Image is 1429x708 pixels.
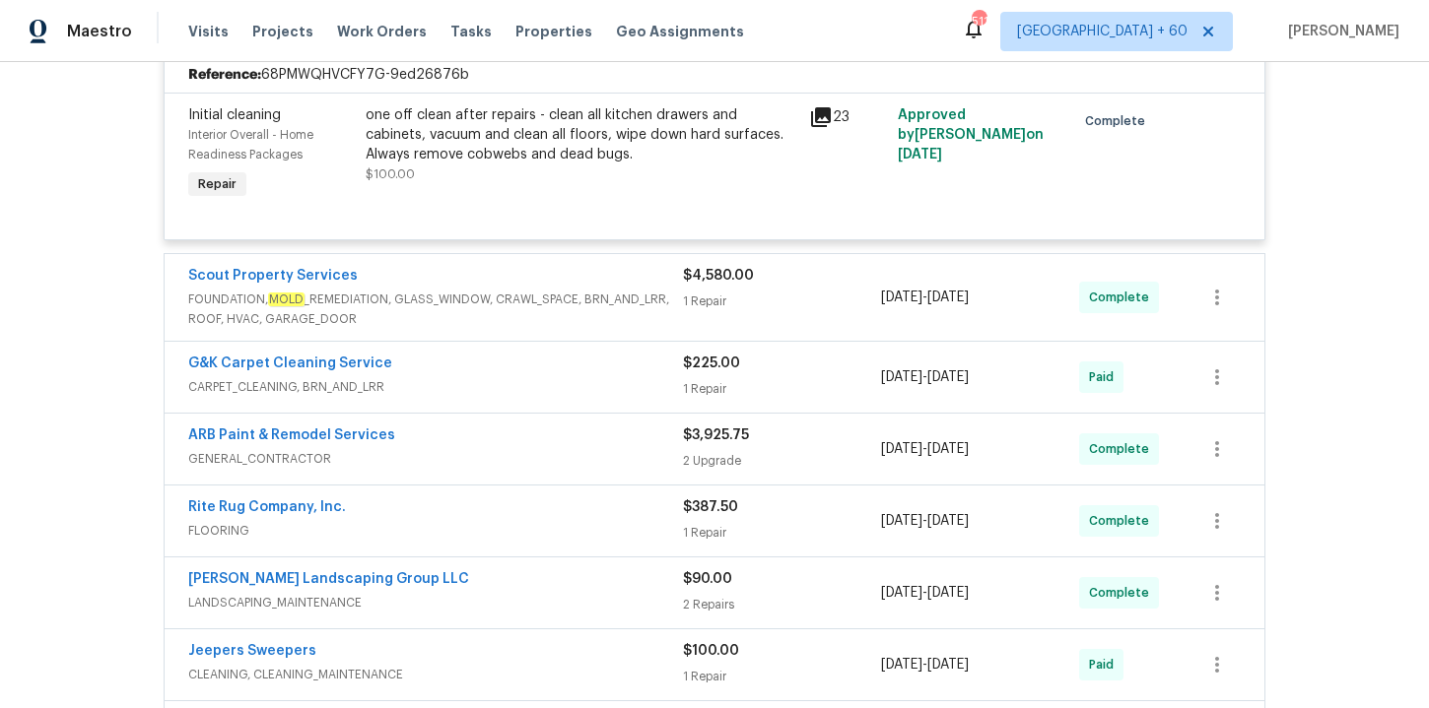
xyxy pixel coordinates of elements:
span: Initial cleaning [188,108,281,122]
span: [DATE] [881,658,922,672]
span: [DATE] [881,290,922,304]
span: Complete [1085,111,1153,131]
span: Properties [515,22,592,41]
span: [DATE] [927,658,969,672]
span: - [881,288,969,307]
span: Geo Assignments [616,22,744,41]
span: [DATE] [927,442,969,456]
div: 1 Repair [683,291,881,311]
span: - [881,439,969,459]
span: - [881,511,969,531]
span: [GEOGRAPHIC_DATA] + 60 [1017,22,1188,41]
div: 511 [972,12,986,32]
span: $4,580.00 [683,269,754,283]
span: $100.00 [366,168,415,180]
b: Reference: [188,65,261,85]
a: Scout Property Services [188,269,358,283]
a: ARB Paint & Remodel Services [188,428,395,442]
span: [DATE] [881,586,922,600]
span: [PERSON_NAME] [1280,22,1399,41]
span: Paid [1089,655,1122,675]
span: Complete [1089,439,1157,459]
a: [PERSON_NAME] Landscaping Group LLC [188,572,469,586]
span: LANDSCAPING_MAINTENANCE [188,593,683,612]
span: [DATE] [927,586,969,600]
div: one off clean after repairs - clean all kitchen drawers and cabinets, vacuum and clean all floors... [366,105,797,164]
span: Complete [1089,288,1157,307]
span: Paid [1089,367,1122,387]
div: 1 Repair [683,379,881,399]
span: [DATE] [881,442,922,456]
span: [DATE] [898,148,942,161]
a: Rite Rug Company, Inc. [188,500,346,514]
span: $90.00 [683,572,732,586]
span: $3,925.75 [683,428,749,442]
span: [DATE] [927,370,969,384]
span: Work Orders [337,22,427,41]
span: - [881,583,969,603]
span: Tasks [450,25,492,38]
div: 1 Repair [683,523,881,543]
span: GENERAL_CONTRACTOR [188,449,683,469]
div: 2 Repairs [683,595,881,614]
span: FLOORING [188,521,683,541]
span: Projects [252,22,313,41]
div: 68PMWQHVCFY7G-9ed26876b [165,57,1264,93]
span: [DATE] [881,514,922,528]
span: $225.00 [683,356,740,370]
span: Repair [190,174,244,194]
a: G&K Carpet Cleaning Service [188,356,392,370]
span: Visits [188,22,229,41]
span: CARPET_CLEANING, BRN_AND_LRR [188,377,683,397]
span: Interior Overall - Home Readiness Packages [188,129,313,161]
span: $387.50 [683,500,738,514]
span: Complete [1089,583,1157,603]
div: 1 Repair [683,667,881,686]
span: [DATE] [927,290,969,304]
span: Maestro [67,22,132,41]
span: - [881,367,969,387]
span: [DATE] [881,370,922,384]
a: Jeepers Sweepers [188,644,316,658]
span: - [881,655,969,675]
span: FOUNDATION, _REMEDIATION, GLASS_WINDOW, CRAWL_SPACE, BRN_AND_LRR, ROOF, HVAC, GARAGE_DOOR [188,290,683,329]
span: $100.00 [683,644,739,658]
span: Complete [1089,511,1157,531]
span: Approved by [PERSON_NAME] on [898,108,1044,161]
em: MOLD [268,292,305,306]
div: 23 [809,105,886,129]
span: CLEANING, CLEANING_MAINTENANCE [188,665,683,684]
span: [DATE] [927,514,969,528]
div: 2 Upgrade [683,451,881,471]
